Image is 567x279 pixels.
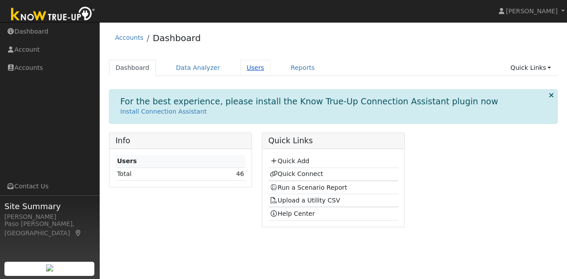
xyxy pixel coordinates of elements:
[109,60,156,76] a: Dashboard
[116,136,246,145] h5: Info
[46,264,53,271] img: retrieve
[270,157,309,164] a: Quick Add
[270,184,347,191] a: Run a Scenario Report
[120,108,207,115] a: Install Connection Assistant
[4,200,95,212] span: Site Summary
[4,212,95,222] div: [PERSON_NAME]
[504,60,558,76] a: Quick Links
[284,60,321,76] a: Reports
[268,136,399,145] h5: Quick Links
[240,60,271,76] a: Users
[116,168,196,180] td: Total
[169,60,227,76] a: Data Analyzer
[270,210,315,217] a: Help Center
[236,170,244,177] a: 46
[153,33,201,43] a: Dashboard
[117,157,137,164] strong: Users
[74,229,82,237] a: Map
[7,5,100,25] img: Know True-Up
[4,219,95,238] div: Paso [PERSON_NAME], [GEOGRAPHIC_DATA]
[270,170,323,177] a: Quick Connect
[120,96,498,107] h1: For the best experience, please install the Know True-Up Connection Assistant plugin now
[506,8,558,15] span: [PERSON_NAME]
[115,34,144,41] a: Accounts
[270,197,340,204] a: Upload a Utility CSV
